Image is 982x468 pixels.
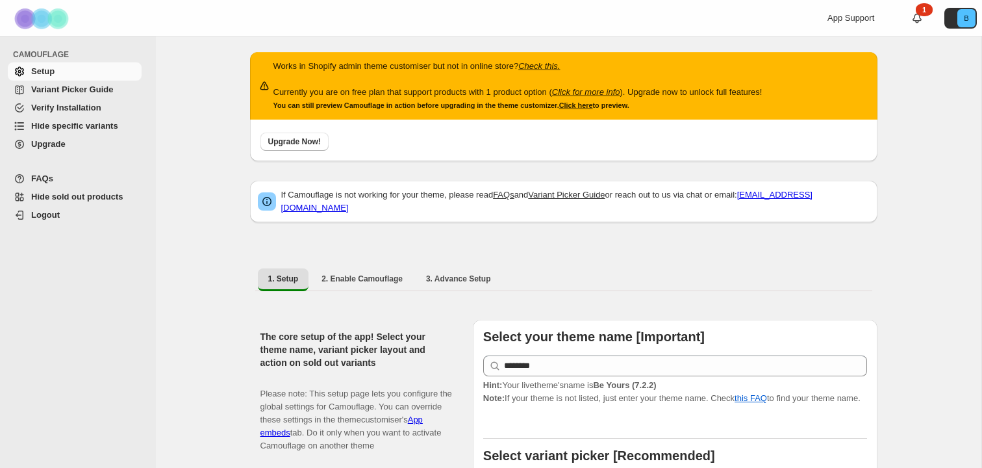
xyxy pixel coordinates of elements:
[8,188,142,206] a: Hide sold out products
[426,274,491,284] span: 3. Advance Setup
[31,139,66,149] span: Upgrade
[268,136,321,147] span: Upgrade Now!
[944,8,977,29] button: Avatar with initials B
[321,274,403,284] span: 2. Enable Camouflage
[8,206,142,224] a: Logout
[31,174,53,183] span: FAQs
[518,61,560,71] a: Check this.
[10,1,75,36] img: Camouflage
[593,380,656,390] strong: Be Yours (7.2.2)
[260,374,452,452] p: Please note: This setup page lets you configure the global settings for Camouflage. You can overr...
[483,380,657,390] span: Your live theme's name is
[8,117,142,135] a: Hide specific variants
[31,84,113,94] span: Variant Picker Guide
[8,62,142,81] a: Setup
[483,448,715,463] b: Select variant picker [Recommended]
[957,9,976,27] span: Avatar with initials B
[281,188,870,214] p: If Camouflage is not working for your theme, please read and or reach out to us via chat or email:
[735,393,767,403] a: this FAQ
[13,49,147,60] span: CAMOUFLAGE
[31,66,55,76] span: Setup
[268,274,299,284] span: 1. Setup
[31,210,60,220] span: Logout
[273,60,762,73] p: Works in Shopify admin theme customiser but not in online store?
[273,101,629,109] small: You can still preview Camouflage in action before upgrading in the theme customizer. to preview.
[483,379,867,405] p: If your theme is not listed, just enter your theme name. Check to find your theme name.
[31,103,101,112] span: Verify Installation
[8,170,142,188] a: FAQs
[31,192,123,201] span: Hide sold out products
[916,3,933,16] div: 1
[528,190,605,200] a: Variant Picker Guide
[260,330,452,369] h2: The core setup of the app! Select your theme name, variant picker layout and action on sold out v...
[493,190,514,200] a: FAQs
[273,86,762,99] p: Currently you are on free plan that support products with 1 product option ( ). Upgrade now to un...
[260,133,329,151] button: Upgrade Now!
[559,101,593,109] a: Click here
[8,99,142,117] a: Verify Installation
[31,121,118,131] span: Hide specific variants
[8,135,142,153] a: Upgrade
[827,13,874,23] span: App Support
[8,81,142,99] a: Variant Picker Guide
[483,330,705,344] b: Select your theme name [Important]
[552,87,620,97] a: Click for more info
[911,12,924,25] a: 1
[483,393,505,403] strong: Note:
[483,380,503,390] strong: Hint:
[964,14,968,22] text: B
